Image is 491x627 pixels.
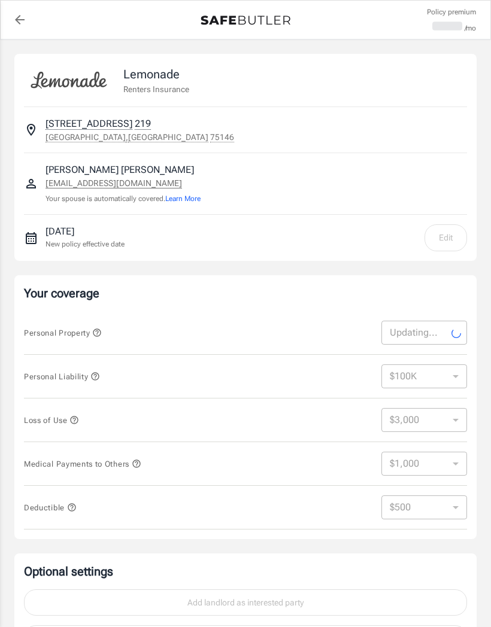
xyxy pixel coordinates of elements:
[46,224,125,239] p: [DATE]
[24,416,79,425] span: Loss of Use
[24,285,467,302] p: Your coverage
[24,500,77,515] button: Deductible
[24,176,38,191] svg: Insured person
[46,239,125,249] p: New policy effective date
[465,23,476,34] p: /mo
[427,7,476,17] p: Policy premium
[24,563,467,580] p: Optional settings
[24,63,114,97] img: Lemonade
[123,83,189,95] p: Renters Insurance
[24,503,77,512] span: Deductible
[8,8,32,32] a: back to quotes
[46,193,201,205] p: Your spouse is automatically covered.
[24,372,100,381] span: Personal Liability
[24,369,100,383] button: Personal Liability
[165,193,201,204] button: Learn More
[24,456,141,471] button: Medical Payments to Others
[46,163,201,177] p: [PERSON_NAME] [PERSON_NAME]
[123,65,189,83] p: Lemonade
[24,123,38,137] svg: Insured address
[24,328,102,337] span: Personal Property
[24,413,79,427] button: Loss of Use
[24,459,141,468] span: Medical Payments to Others
[24,231,38,245] svg: New policy start date
[201,16,290,25] img: Back to quotes
[24,325,102,340] button: Personal Property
